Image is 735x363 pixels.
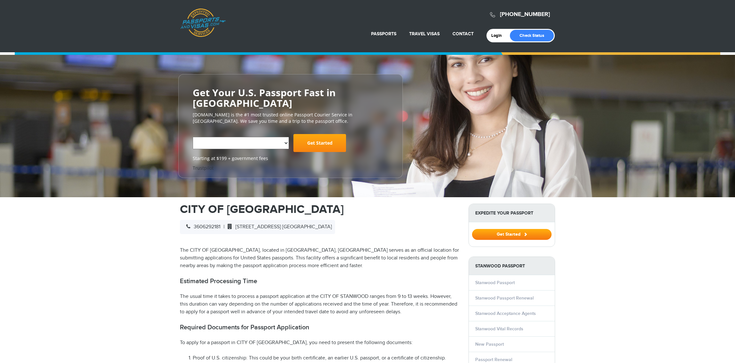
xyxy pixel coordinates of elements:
[180,277,459,285] h2: Estimated Processing Time
[475,357,512,362] a: Passport Renewal
[475,311,536,316] a: Stanwood Acceptance Agents
[180,204,459,215] h1: CITY OF [GEOGRAPHIC_DATA]
[183,224,220,230] span: 3606292181
[193,112,388,124] p: [DOMAIN_NAME] is the #1 most trusted online Passport Courier Service in [GEOGRAPHIC_DATA]. We sav...
[475,326,523,332] a: Stanwood Vital Records
[193,155,388,162] span: Starting at $199 + government fees
[475,342,504,347] a: New Passport
[472,232,552,237] a: Get Started
[180,293,459,316] p: The usual time it takes to process a passport application at the CITY OF STANWOOD ranges from 9 t...
[224,224,332,230] span: [STREET_ADDRESS] [GEOGRAPHIC_DATA]
[193,354,459,362] li: Proof of U.S. citizenship: This could be your birth certificate, an earlier U.S. passport, or a c...
[180,339,459,347] p: To apply for a passport in CITY OF [GEOGRAPHIC_DATA], you need to present the following documents:
[472,229,552,240] button: Get Started
[491,33,506,38] a: Login
[469,204,555,222] strong: Expedite Your Passport
[193,87,388,108] h2: Get Your U.S. Passport Fast in [GEOGRAPHIC_DATA]
[371,31,396,37] a: Passports
[180,220,335,234] div: |
[293,134,346,152] a: Get Started
[180,324,459,331] h2: Required Documents for Passport Application
[475,280,515,285] a: Stanwood Passport
[469,257,555,275] strong: Stanwood Passport
[475,295,534,301] a: Stanwood Passport Renewal
[180,247,459,270] p: The CITY OF [GEOGRAPHIC_DATA], located in [GEOGRAPHIC_DATA], [GEOGRAPHIC_DATA] serves as an offic...
[500,11,550,18] a: [PHONE_NUMBER]
[452,31,474,37] a: Contact
[409,31,440,37] a: Travel Visas
[193,165,214,171] a: Trustpilot
[180,8,226,37] a: Passports & [DOMAIN_NAME]
[510,30,554,41] a: Check Status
